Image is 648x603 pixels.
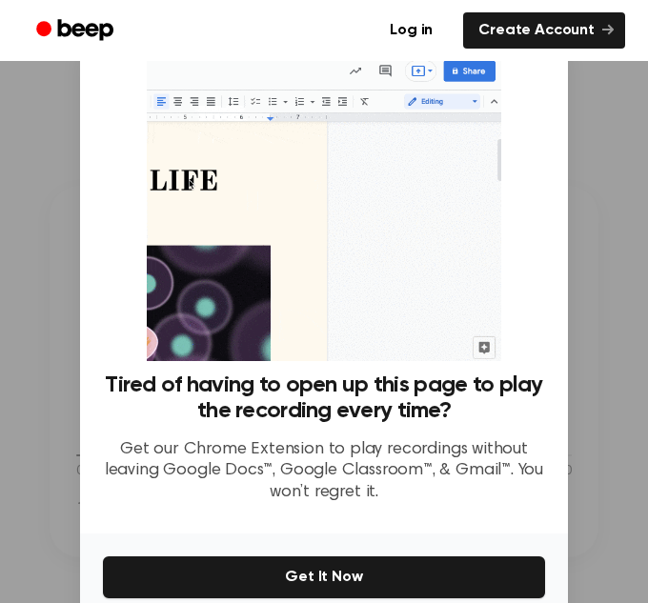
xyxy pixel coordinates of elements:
img: Beep extension in action [147,53,500,361]
p: Get our Chrome Extension to play recordings without leaving Google Docs™, Google Classroom™, & Gm... [103,439,545,504]
a: Create Account [463,12,625,49]
a: Beep [23,12,131,50]
button: Get It Now [103,556,545,598]
a: Log in [371,9,452,52]
h3: Tired of having to open up this page to play the recording every time? [103,372,545,424]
